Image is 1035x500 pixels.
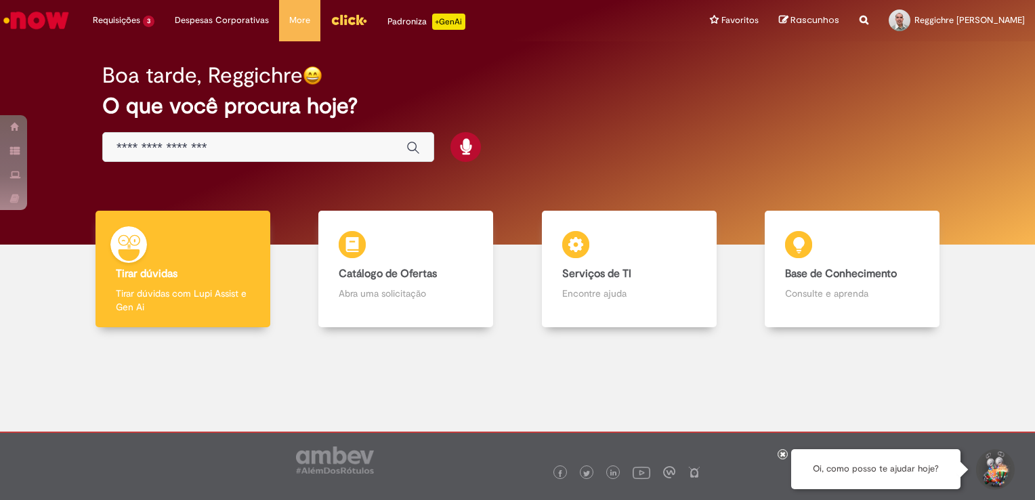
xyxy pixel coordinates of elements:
[102,94,933,118] h2: O que você procura hoje?
[688,466,700,478] img: logo_footer_naosei.png
[432,14,465,30] p: +GenAi
[116,267,177,280] b: Tirar dúvidas
[517,211,741,328] a: Serviços de TI Encontre ajuda
[633,463,650,481] img: logo_footer_youtube.png
[610,470,617,478] img: logo_footer_linkedin.png
[143,16,154,27] span: 3
[790,14,839,26] span: Rascunhos
[102,64,303,87] h2: Boa tarde, Reggichre
[557,470,564,477] img: logo_footer_facebook.png
[562,287,696,300] p: Encontre ajuda
[785,287,919,300] p: Consulte e aprenda
[71,211,295,328] a: Tirar dúvidas Tirar dúvidas com Lupi Assist e Gen Ai
[289,14,310,27] span: More
[331,9,367,30] img: click_logo_yellow_360x200.png
[562,267,631,280] b: Serviços de TI
[741,211,965,328] a: Base de Conhecimento Consulte e aprenda
[296,446,374,474] img: logo_footer_ambev_rotulo_gray.png
[779,14,839,27] a: Rascunhos
[974,449,1015,490] button: Iniciar Conversa de Suporte
[303,66,322,85] img: happy-face.png
[116,287,250,314] p: Tirar dúvidas com Lupi Assist e Gen Ai
[721,14,759,27] span: Favoritos
[663,466,675,478] img: logo_footer_workplace.png
[387,14,465,30] div: Padroniza
[339,287,473,300] p: Abra uma solicitação
[93,14,140,27] span: Requisições
[175,14,269,27] span: Despesas Corporativas
[785,267,897,280] b: Base de Conhecimento
[583,470,590,477] img: logo_footer_twitter.png
[914,14,1025,26] span: Reggichre [PERSON_NAME]
[1,7,71,34] img: ServiceNow
[295,211,518,328] a: Catálogo de Ofertas Abra uma solicitação
[339,267,437,280] b: Catálogo de Ofertas
[791,449,960,489] div: Oi, como posso te ajudar hoje?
